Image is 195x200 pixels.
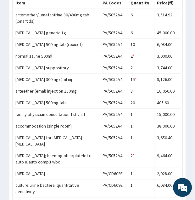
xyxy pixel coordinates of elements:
[13,168,100,180] td: [MEDICAL_DATA]
[154,74,182,85] td: 9,126.00
[128,74,154,85] td: 15
[154,180,182,197] td: 6,084.00
[128,9,154,27] td: 6
[13,150,100,168] td: [MEDICAL_DATA]; haemoglobin/platelet ct auto & auto complt wbc
[154,39,182,50] td: 6,084.00
[12,31,25,47] img: d_794563401_company_1708531726252_794563401
[128,85,154,97] td: 3
[36,60,87,123] span: We're online!
[128,150,154,168] td: 2
[154,97,182,109] td: 405.60
[100,74,128,85] td: PA/5052A4
[154,50,182,62] td: 3,000.00
[13,132,100,150] td: [MEDICAL_DATA] for [MEDICAL_DATA] [MEDICAL_DATA]
[128,50,154,62] td: 2
[154,9,182,27] td: 3,514.92
[100,85,128,97] td: PA/5052A4
[33,35,106,43] div: Chat with us now
[13,120,100,132] td: accommodation (single room)
[154,120,182,132] td: 38,000.00
[100,27,128,39] td: PA/5052A4
[13,50,100,62] td: normal saline 500ml
[100,9,128,27] td: PA/5052A4
[13,85,100,97] td: arteether (emal) injection 150mg
[100,97,128,109] td: PA/5052A4
[13,9,100,27] td: artemether/lumefantrine 80/480mg tab (lonart ds)
[100,150,128,168] td: PA/5052A4
[154,62,182,74] td: 3,744.00
[13,74,100,85] td: [MEDICAL_DATA] 300mg/2ml inj
[13,62,100,74] td: [MEDICAL_DATA] suppository
[100,120,128,132] td: PA/5052A4
[128,39,154,50] td: 10
[128,168,154,180] td: 1
[128,27,154,39] td: 6
[128,120,154,132] td: 1
[154,85,182,97] td: 10,050.00
[154,132,182,150] td: 3,650.40
[154,150,182,168] td: 9,464.00
[13,109,100,120] td: family physician consultation 1st visit
[103,3,118,18] div: Minimize live chat window
[128,132,154,150] td: 1
[128,62,154,74] td: 2
[154,168,182,180] td: 2,028.00
[100,50,128,62] td: PA/5052A4
[100,132,128,150] td: PA/5052A4
[100,168,128,180] td: PA/CD609E
[13,97,100,109] td: [MEDICAL_DATA] 500mg tab
[13,180,100,197] td: culture urine bacterai quantitative sensitivity
[100,62,128,74] td: PA/5052A4
[13,27,100,39] td: [MEDICAL_DATA] generic 1g
[128,109,154,120] td: 1
[100,39,128,50] td: PA/5052A4
[3,133,120,155] textarea: Type your message and hit 'Enter'
[13,39,100,50] td: [MEDICAL_DATA] 500mg tab (roxicef)
[128,180,154,197] td: 1
[100,109,128,120] td: PA/5052A4
[154,27,182,39] td: 45,000.00
[128,97,154,109] td: 20
[154,109,182,120] td: 15,000.00
[100,180,128,197] td: PA/CD609E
